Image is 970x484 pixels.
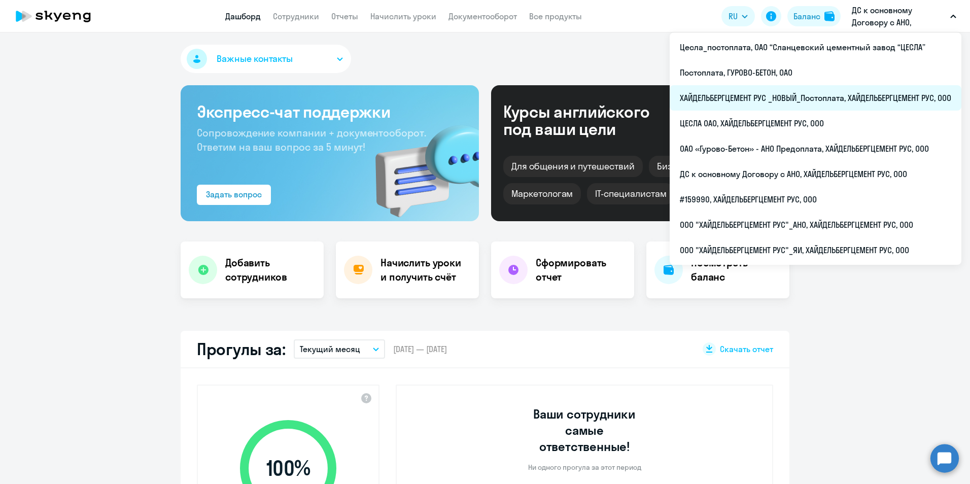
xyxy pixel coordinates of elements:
[793,10,820,22] div: Баланс
[503,103,677,137] div: Курсы английского под ваши цели
[536,256,626,284] h4: Сформировать отчет
[380,256,469,284] h4: Начислить уроки и получить счёт
[294,339,385,359] button: Текущий месяц
[230,456,347,480] span: 100 %
[197,339,286,359] h2: Прогулы за:
[787,6,841,26] button: Балансbalance
[197,101,463,122] h3: Экспресс-чат поддержки
[587,183,674,204] div: IT-специалистам
[300,343,360,355] p: Текущий месяц
[503,156,643,177] div: Для общения и путешествий
[503,183,581,204] div: Маркетологам
[720,343,773,355] span: Скачать отчет
[847,4,961,28] button: ДС к основному Договору с АНО, ХАЙДЕЛЬБЕРГЦЕМЕНТ РУС, ООО
[370,11,436,21] a: Начислить уроки
[721,6,755,26] button: RU
[181,45,351,73] button: Важные контакты
[331,11,358,21] a: Отчеты
[528,463,641,472] p: Ни одного прогула за этот период
[691,256,781,284] h4: Посмотреть баланс
[393,343,447,355] span: [DATE] — [DATE]
[361,107,479,221] img: bg-img
[649,156,770,177] div: Бизнес и командировки
[197,126,426,153] span: Сопровождение компании + документооборот. Ответим на ваш вопрос за 5 минут!
[217,52,293,65] span: Важные контакты
[670,32,961,265] ul: RU
[225,256,316,284] h4: Добавить сотрудников
[448,11,517,21] a: Документооборот
[519,406,650,455] h3: Ваши сотрудники самые ответственные!
[206,188,262,200] div: Задать вопрос
[197,185,271,205] button: Задать вопрос
[529,11,582,21] a: Все продукты
[729,10,738,22] span: RU
[852,4,946,28] p: ДС к основному Договору с АНО, ХАЙДЕЛЬБЕРГЦЕМЕНТ РУС, ООО
[273,11,319,21] a: Сотрудники
[824,11,835,21] img: balance
[225,11,261,21] a: Дашборд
